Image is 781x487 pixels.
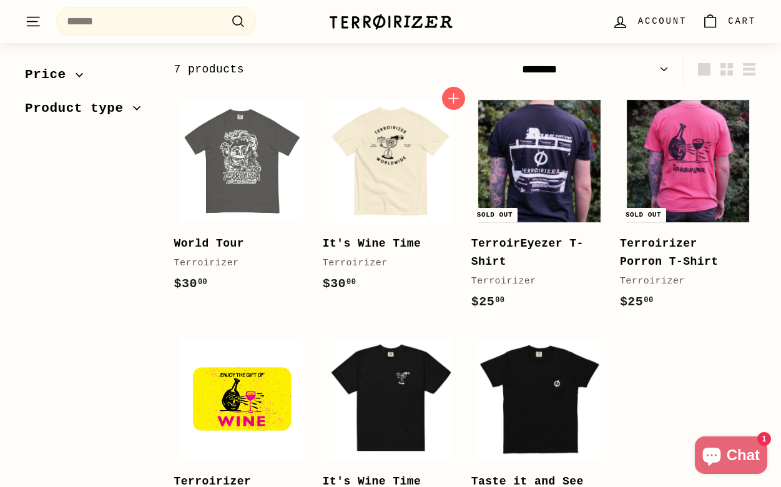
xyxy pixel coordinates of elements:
[472,208,518,222] div: Sold out
[620,93,756,325] a: Sold out Terroirizer Porron T-Shirt Terroirizer
[198,278,207,287] sup: 00
[604,3,694,40] a: Account
[621,208,666,222] div: Sold out
[25,95,154,129] button: Product type
[620,237,719,268] b: Terroirizer Porron T-Shirt
[174,277,208,291] span: $30
[471,295,505,309] span: $25
[691,436,771,477] inbox-online-store-chat: Shopify online store chat
[25,64,76,86] span: Price
[346,278,356,287] sup: 00
[638,14,687,28] span: Account
[25,61,154,95] button: Price
[620,274,744,289] div: Terroirizer
[471,274,595,289] div: Terroirizer
[644,296,653,305] sup: 00
[323,277,356,291] span: $30
[25,98,133,119] span: Product type
[323,256,446,271] div: Terroirizer
[174,256,298,271] div: Terroirizer
[471,237,584,268] b: TerroirEyezer T-Shirt
[495,296,504,305] sup: 00
[323,93,459,307] a: It's Wine Time Terroirizer
[471,93,607,325] a: Sold out TerroirEyezer T-Shirt Terroirizer
[728,14,756,28] span: Cart
[620,295,654,309] span: $25
[174,93,310,307] a: World Tour Terroirizer
[174,237,245,250] b: World Tour
[174,61,465,79] div: 7 products
[694,3,764,40] a: Cart
[323,237,421,250] b: It's Wine Time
